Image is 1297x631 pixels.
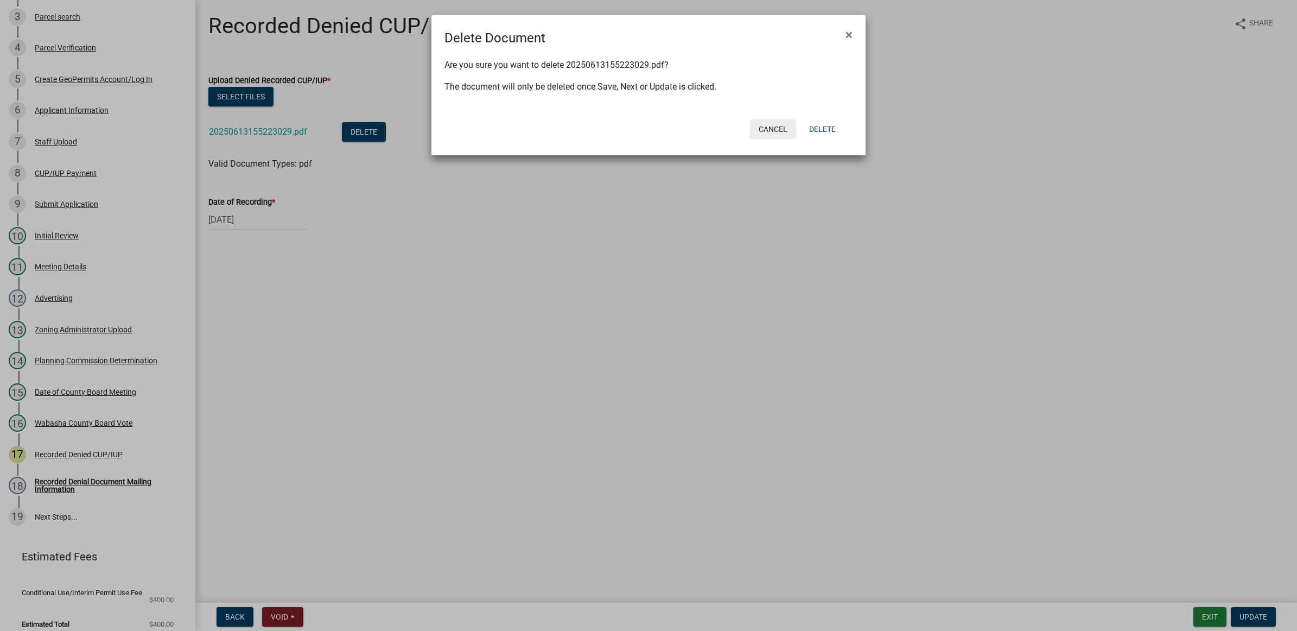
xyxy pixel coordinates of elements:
button: Cancel [750,119,796,139]
h4: Delete Document [444,28,545,48]
button: Delete [800,119,844,139]
span: × [845,27,853,42]
p: The document will only be deleted once Save, Next or Update is clicked. [444,80,853,93]
button: Close [837,20,861,50]
p: Are you sure you want to delete 20250613155223029.pdf? [444,59,853,72]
